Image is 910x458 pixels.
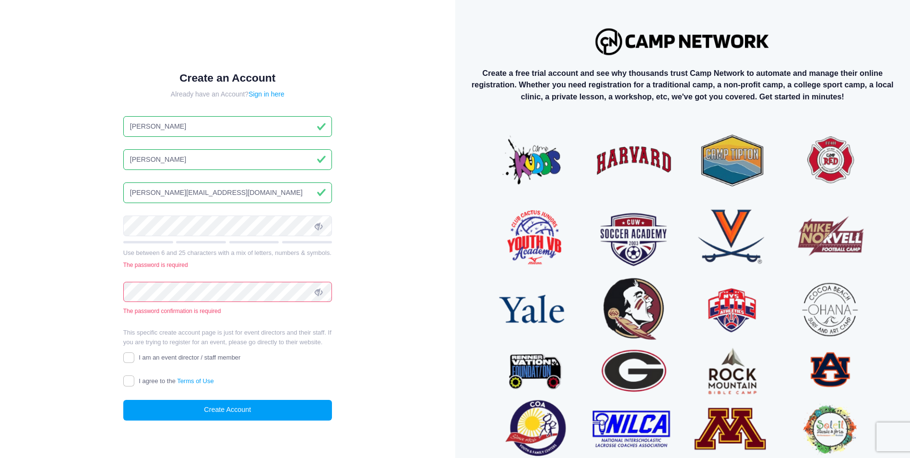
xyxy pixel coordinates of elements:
a: Sign in here [248,90,284,98]
span: I agree to the [139,377,213,385]
p: This specific create account page is just for event directors and their staff. If you are trying ... [123,328,332,347]
img: Logo [591,24,774,60]
div: Already have an Account? [123,89,332,99]
div: The password is required [123,261,332,269]
div: The password confirmation is required [123,307,332,315]
h1: Create an Account [123,72,332,84]
button: Create Account [123,400,332,421]
div: Use between 6 and 25 characters with a mix of letters, numbers & symbols. [123,248,332,258]
input: I am an event director / staff member [123,352,134,363]
input: First Name [123,116,332,137]
input: I agree to theTerms of Use [123,375,134,386]
input: Email [123,182,332,203]
input: Last Name [123,149,332,170]
p: Create a free trial account and see why thousands trust Camp Network to automate and manage their... [463,67,902,102]
a: Terms of Use [177,377,214,385]
span: I am an event director / staff member [139,354,240,361]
